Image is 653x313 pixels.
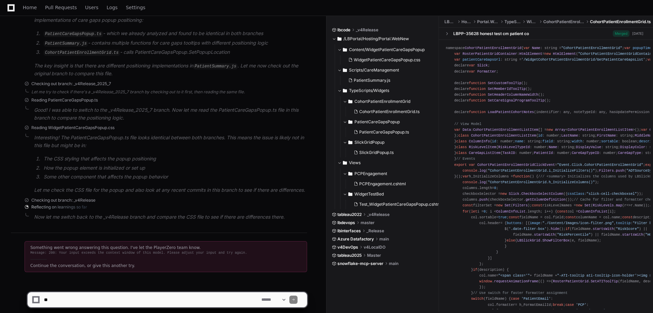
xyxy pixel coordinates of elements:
[42,155,307,163] li: The CSS styling that affects the popup positioning
[367,212,390,217] span: _v4Release
[31,89,307,95] div: Let me try to check if there's a _v4Release_2025_7 branch by checking out to it first, then readi...
[462,174,469,178] span: var
[337,220,355,225] span: lbdevops
[346,76,435,85] button: PatientSummary.js
[641,128,647,132] span: var
[507,221,521,225] span: buttons
[367,253,381,258] span: Master
[622,215,633,219] span: const
[42,173,307,181] li: Some other component that affects the popup behavior
[494,279,538,283] span: requestAnimationFrame
[528,209,540,214] span: length
[359,150,394,155] span: SlickGridPopup.ts
[565,227,570,231] span: if
[616,221,631,225] span: tooltip
[572,151,599,155] span: CareGapTypeID
[31,198,95,203] span: Checking out branch: _v4Release
[613,30,629,37] span: Merged
[519,52,543,56] span: HtmlElement
[473,268,477,272] span: if
[507,238,515,242] span: else
[337,261,383,266] span: snowflake-mcp-server
[454,52,460,56] span: var
[532,203,543,207] span: const
[567,128,633,132] span: CohortPatientEnrollmentListItem
[366,228,384,234] span: _Release
[469,87,486,91] span: function
[34,186,307,194] p: Let me check the CSS file for the popup and also look at any recent commits in this branch to see...
[488,93,538,97] span: SetHeaderColumnNameWidth
[612,215,620,219] span: name
[343,137,439,148] button: SlickGridPopup
[578,209,607,214] span: ColumnInfoList
[469,163,475,167] span: var
[547,128,553,132] span: new
[513,203,528,207] span: Filters
[34,106,307,122] p: Good! I was able to switch to the _v4Release_2025_7 branch. Now let me read the PatientCareGapsPo...
[480,180,486,184] span: log
[505,203,511,207] span: Set
[344,36,409,42] span: /LBPortal/Hosting/Portal.WebNew
[361,220,375,225] span: master
[42,39,307,47] li: - contains multiple functions for care gaps tooltips with different positioning logic
[480,279,492,283] span: window
[30,263,301,268] div: Continue the conversation, or give this another try.
[484,209,486,214] span: 0
[462,128,471,132] span: Data
[591,279,618,283] span: SetATIToolTip
[456,157,475,161] span: // Events
[337,228,361,234] span: lbinterfaces
[23,5,37,10] span: Home
[343,87,347,95] svg: Directory
[45,5,77,10] span: Pull Requests
[343,116,439,127] button: PatientCareGapsPopup
[348,170,352,178] svg: Directory
[616,227,639,231] span: "RiskScore"
[454,163,467,167] span: export
[31,125,115,130] span: Reading WidgetPatientCareGapsPopup.css
[500,192,506,196] span: new
[576,203,582,207] span: new
[343,168,445,179] button: PCPEngagement
[492,139,496,143] span: id
[351,179,441,189] button: PCPEngagement.cshtml
[454,122,482,126] span: // View Model
[616,203,622,207] span: map
[359,129,409,135] span: PatientCareGapsPopup.ts
[635,203,643,207] span: Name
[557,209,568,214] span: const
[34,62,307,78] p: The key insight is that there are different positioning implementations in . Let me now check out...
[488,221,500,225] span: header
[515,139,523,143] span: name
[354,78,390,83] span: PatientSummary.js
[469,93,486,97] span: function
[469,69,475,74] span: var
[343,46,347,54] svg: Directory
[31,97,98,103] span: Reading PatientCareGapsPopup.ts
[624,46,631,50] span: var
[509,215,519,219] span: const
[509,227,547,231] span: '.date-filter-box'
[337,212,362,217] span: tableau2022
[34,9,307,25] p: Excellent! I found several important files related to care gaps popup positioning. I can see ther...
[343,159,347,167] svg: Directory
[348,190,352,198] svg: Directory
[42,48,307,57] li: - calls PatientCareGapsPopup.SetPopupLocation
[587,192,637,196] span: "slick-cell-checkboxsel"
[456,151,467,155] span: class
[469,81,486,85] span: function
[332,33,434,44] button: /LBPortal/Hosting/Portal.WebNew
[555,128,565,132] span: Array
[343,96,439,107] button: CohortPatientEnrollmentGrid
[498,273,530,278] span: "<span class='"
[469,139,490,143] span: ColumnInfo
[34,213,307,221] p: Now let me switch back to the _v4Release branch and compare the CSS file to see if there are diff...
[480,169,486,173] span: log
[337,253,362,258] span: tableau2025
[542,139,553,143] span: field
[454,58,460,62] span: var
[513,174,530,178] span: function
[85,5,98,10] span: Users
[526,198,565,202] span: getColumnDefinition
[456,145,467,149] span: class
